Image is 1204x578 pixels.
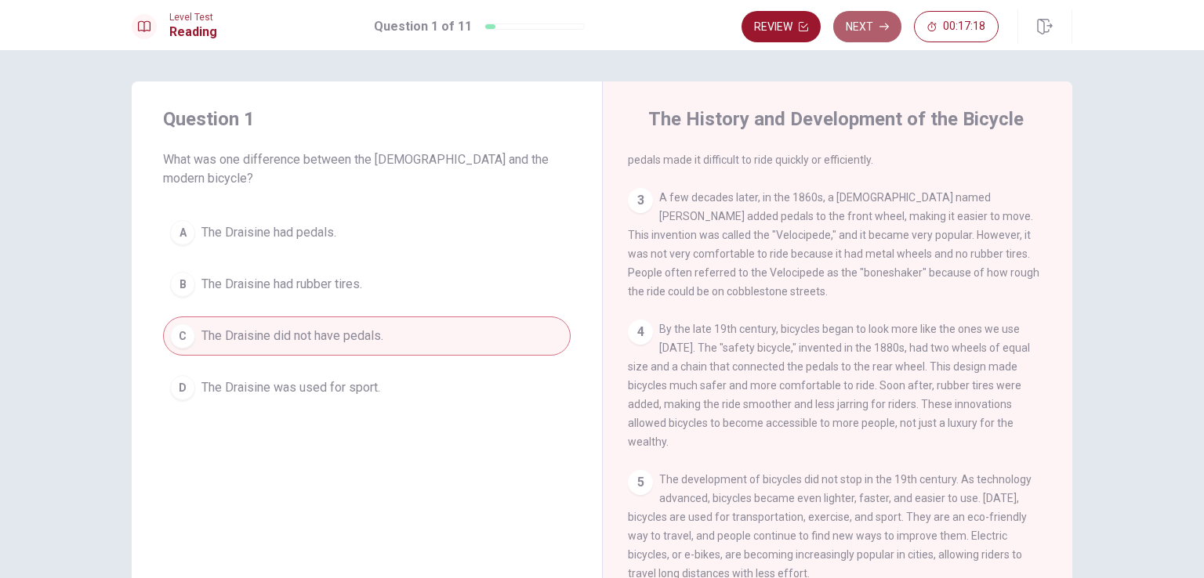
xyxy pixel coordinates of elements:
span: What was one difference between the [DEMOGRAPHIC_DATA] and the modern bicycle? [163,150,571,188]
button: Next [833,11,901,42]
button: DThe Draisine was used for sport. [163,368,571,407]
div: A [170,220,195,245]
span: The Draisine was used for sport. [201,378,380,397]
button: CThe Draisine did not have pedals. [163,316,571,356]
span: By the late 19th century, bicycles began to look more like the ones we use [DATE]. The "safety bi... [628,323,1030,448]
span: 00:17:18 [943,20,985,33]
button: Review [742,11,821,42]
span: A few decades later, in the 1860s, a [DEMOGRAPHIC_DATA] named [PERSON_NAME] added pedals to the f... [628,191,1039,298]
h4: The History and Development of the Bicycle [648,107,1024,132]
div: 5 [628,470,653,495]
div: B [170,272,195,297]
span: The Draisine had rubber tires. [201,275,362,294]
h1: Question 1 of 11 [374,17,472,36]
span: Level Test [169,12,217,23]
button: AThe Draisine had pedals. [163,213,571,252]
h1: Reading [169,23,217,42]
div: 4 [628,320,653,345]
div: C [170,323,195,349]
button: BThe Draisine had rubber tires. [163,265,571,304]
span: The Draisine did not have pedals. [201,327,383,345]
span: The Draisine had pedals. [201,223,336,242]
div: 3 [628,188,653,213]
button: 00:17:18 [914,11,999,42]
h4: Question 1 [163,107,571,132]
div: D [170,375,195,400]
